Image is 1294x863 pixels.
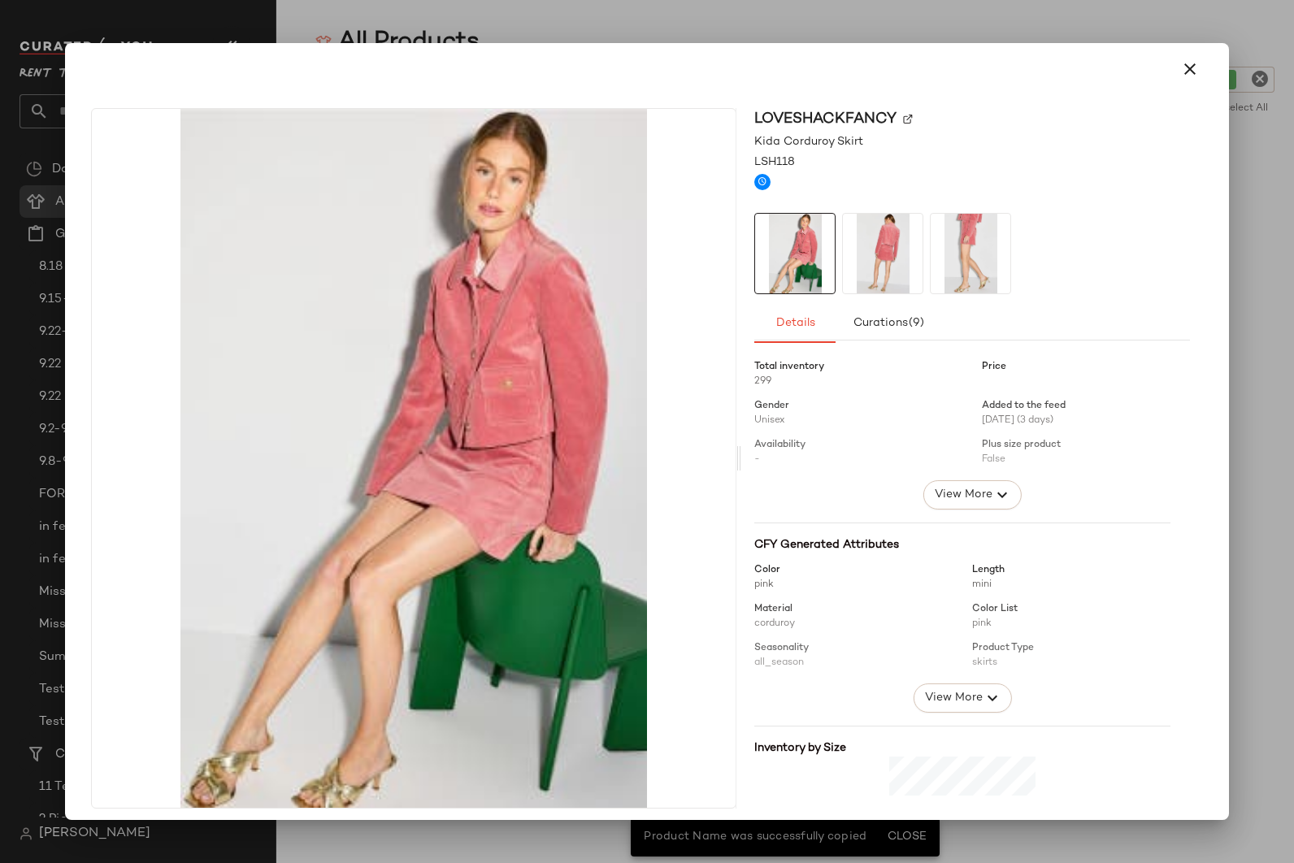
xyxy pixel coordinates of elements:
[931,214,1010,293] img: LSH118.jpg
[754,739,1170,757] div: Inventory by Size
[923,688,982,708] span: View More
[754,133,863,150] span: Kida Corduroy Skirt
[933,485,992,505] span: View More
[754,108,897,130] span: LoveShackFancy
[754,154,795,171] span: LSH118
[755,214,835,293] img: LSH118.jpg
[775,317,815,330] span: Details
[908,317,924,330] span: (9)
[843,214,923,293] img: LSH118.jpg
[914,683,1011,713] button: View More
[92,109,736,808] img: LSH118.jpg
[754,536,1170,553] div: CFY Generated Attributes
[903,115,913,124] img: svg%3e
[853,317,925,330] span: Curations
[923,480,1021,510] button: View More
